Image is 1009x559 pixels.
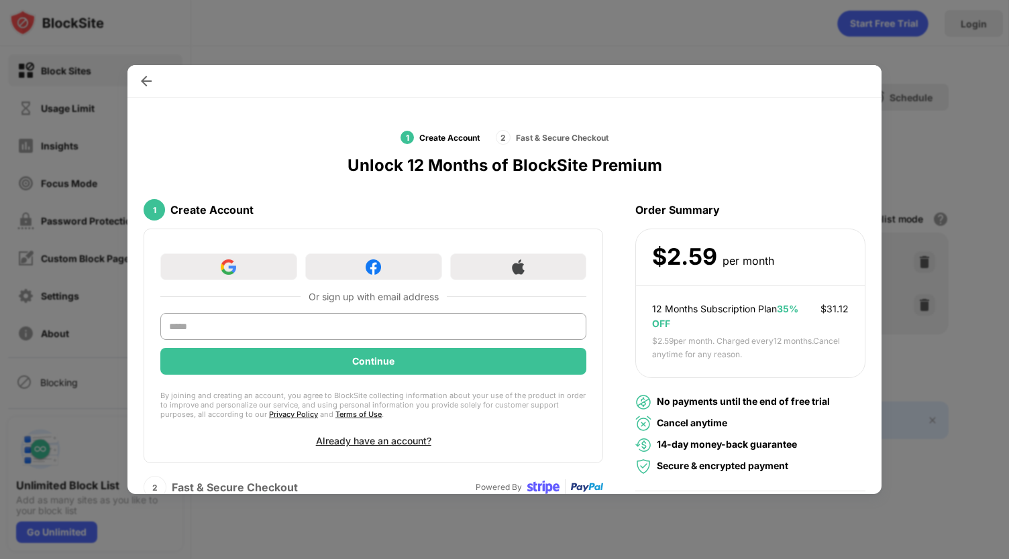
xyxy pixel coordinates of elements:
img: apple-icon.png [511,259,526,275]
div: $ 2.59 per month. Charged every 12 months . Cancel anytime for any reason. [652,334,849,361]
img: no-payment.svg [635,394,651,410]
div: 1 [144,199,165,221]
div: Secure & encrypted payment [657,458,788,473]
img: money-back.svg [635,437,651,453]
div: 14-day money-back guarantee [657,437,797,452]
div: per month [723,251,774,271]
div: Powered By [476,481,522,493]
div: 2 [496,130,511,145]
div: 12 Months Subscription Plan [652,302,810,332]
div: Create Account [419,133,480,143]
img: cancel-anytime-green.svg [635,416,651,432]
div: 1 [401,131,414,144]
div: No payments until the end of free trial [657,394,830,409]
div: $ 31.12 [820,302,849,316]
a: Privacy Policy [269,410,318,419]
div: By joining and creating an account, you agree to BlockSite collecting information about your use ... [160,391,586,419]
div: Already have an account? [316,435,431,446]
div: Fast & Secure Checkout [516,133,608,143]
div: Create Account [170,203,254,216]
img: secured-payment-green.svg [635,458,651,475]
a: Terms of Use [335,410,382,419]
img: facebook-icon.png [366,259,381,275]
div: Cancel anytime [657,416,727,430]
img: stripe-transparent.svg [527,471,560,503]
div: $ 2.59 [652,243,717,271]
div: Unlock 12 Months of BlockSite Premium [348,156,662,175]
div: Continue [352,356,394,367]
div: Order Summary [635,191,865,229]
img: paypal-transparent.svg [571,471,603,503]
img: google-icon.png [221,259,236,275]
div: Or sign up with email address [309,291,439,302]
div: Fast & Secure Checkout [172,481,298,494]
div: 2 [144,476,166,499]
